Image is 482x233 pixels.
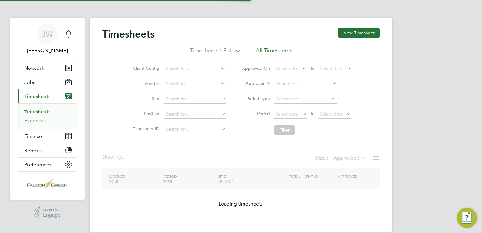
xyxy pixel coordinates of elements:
[102,28,155,40] h2: Timesheets
[18,103,77,129] div: Timesheets
[24,147,43,153] span: Reports
[164,95,226,104] input: Search for...
[308,64,316,72] span: To
[274,95,337,104] input: Select one
[164,64,226,73] input: Search for...
[275,66,298,71] span: Select date
[43,212,61,218] span: Engage
[457,208,477,228] button: Engage Resource Center
[131,126,159,132] label: Timesheet ID
[164,125,226,134] input: Search for...
[24,162,51,168] span: Preferences
[18,143,77,157] button: Reports
[164,110,226,119] input: Search for...
[242,111,270,116] label: Period
[164,80,226,88] input: Search for...
[357,155,360,161] span: 0
[131,65,159,71] label: Client Config
[320,111,343,117] span: Select date
[27,178,67,188] img: falcongreen-logo-retina.png
[320,66,343,71] span: Select date
[102,154,127,161] div: Showing
[10,18,85,200] nav: Main navigation
[34,207,61,219] a: Powered byEngage
[275,111,298,117] span: Select date
[24,65,44,71] span: Network
[18,61,77,75] button: Network
[256,47,292,58] li: All Timesheets
[18,158,77,171] button: Preferences
[333,155,366,161] label: Approved
[18,24,77,54] a: JW[PERSON_NAME]
[308,110,316,118] span: To
[274,80,337,88] input: Search for...
[18,178,77,188] a: Go to home page
[236,81,265,87] label: Approver
[315,154,367,163] div: Status
[18,47,77,54] span: John Whyte
[338,28,380,38] button: New Timesheet
[242,96,270,101] label: Period Type
[18,129,77,143] button: Finance
[42,30,53,38] span: JW
[122,154,126,160] span: ...
[242,65,270,71] label: Approved On
[24,133,42,139] span: Finance
[24,93,50,99] span: Timesheets
[274,125,295,135] button: Filter
[18,89,77,103] button: Timesheets
[18,75,77,89] button: Jobs
[190,47,240,58] li: Timesheets I Follow
[24,79,35,85] span: Jobs
[131,96,159,101] label: Site
[24,109,50,115] a: Timesheets
[131,81,159,86] label: Vendor
[24,117,46,123] a: Expenses
[131,111,159,116] label: Position
[43,207,61,212] span: Powered by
